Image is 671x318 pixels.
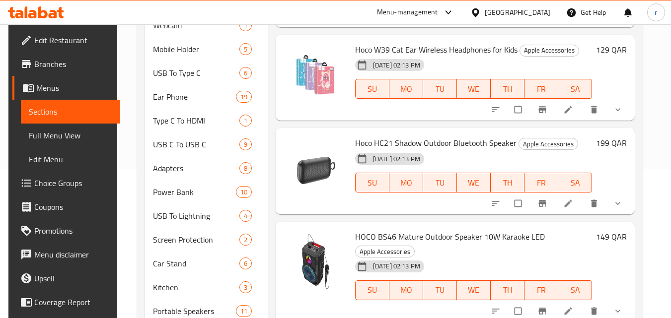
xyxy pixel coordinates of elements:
span: Hoco HC21 Shadow Outdoor Bluetooth Speaker [355,135,517,150]
span: TH [495,82,521,96]
span: Coupons [34,201,113,213]
div: items [239,19,252,31]
span: Ear Phone [153,91,235,103]
div: USB To Type C6 [145,61,267,85]
div: Adapters8 [145,156,267,180]
span: 11 [236,307,251,316]
button: SU [355,79,389,99]
span: 5 [240,45,251,54]
a: Menu disclaimer [12,243,121,266]
span: Menus [36,82,113,94]
div: Type C To HDMI1 [145,109,267,132]
span: Type C To HDMI [153,115,239,127]
div: items [239,210,252,222]
a: Coverage Report [12,290,121,314]
span: TU [427,283,453,297]
div: USB To Lightning4 [145,204,267,228]
h6: 149 QAR [596,230,627,244]
div: items [236,186,252,198]
button: delete [583,99,607,121]
svg: Show Choices [613,198,623,208]
button: TU [423,280,457,300]
div: Menu-management [377,6,438,18]
span: FR [528,176,554,190]
div: Ear Phone19 [145,85,267,109]
span: Power Bank [153,186,235,198]
h6: 199 QAR [596,136,627,150]
button: delete [583,192,607,214]
span: Menu disclaimer [34,249,113,260]
a: Upsell [12,266,121,290]
span: 19 [236,92,251,102]
span: 4 [240,211,251,221]
div: items [239,43,252,55]
div: Screen Protection2 [145,228,267,252]
img: HOCO BS46 Mature Outdoor Speaker 10W Karaoke LED [284,230,347,293]
span: 1 [240,21,251,30]
span: Sections [29,106,113,118]
button: show more [607,99,631,121]
button: WE [457,280,491,300]
span: Portable Speakers [153,305,235,317]
span: MO [393,176,419,190]
button: MO [389,173,423,192]
button: TU [423,79,457,99]
div: Power Bank10 [145,180,267,204]
div: items [236,305,252,317]
a: Edit Menu [21,147,121,171]
button: SA [558,79,592,99]
span: 1 [240,116,251,126]
a: Menus [12,76,121,100]
span: 6 [240,259,251,268]
span: TU [427,82,453,96]
button: FR [524,280,558,300]
span: 6 [240,68,251,78]
span: Full Menu View [29,129,113,141]
a: Branches [12,52,121,76]
button: FR [524,79,558,99]
button: WE [457,173,491,192]
a: Edit menu item [563,105,575,115]
button: SA [558,173,592,192]
div: USB To Type C [153,67,239,79]
a: Coupons [12,195,121,219]
span: Promotions [34,225,113,237]
div: items [239,257,252,269]
span: TH [495,283,521,297]
span: MO [393,82,419,96]
span: r [655,7,657,18]
span: Apple Accessories [520,45,579,56]
span: [DATE] 02:13 PM [369,154,424,164]
span: Screen Protection [153,234,239,246]
a: Choice Groups [12,171,121,195]
span: Mobile Holder [153,43,239,55]
a: Edit menu item [563,306,575,316]
button: MO [389,79,423,99]
a: Promotions [12,219,121,243]
span: SU [360,82,385,96]
span: Kitchen [153,281,239,293]
div: USB C To USB C9 [145,132,267,156]
div: items [239,162,252,174]
span: WE [461,176,487,190]
h6: 129 QAR [596,43,627,57]
span: Adapters [153,162,239,174]
span: USB To Lightning [153,210,239,222]
button: sort-choices [485,192,509,214]
span: SA [562,176,588,190]
span: Choice Groups [34,177,113,189]
div: Webcam [153,19,239,31]
span: Apple Accessories [519,138,578,150]
span: SA [562,82,588,96]
span: FR [528,82,554,96]
div: [GEOGRAPHIC_DATA] [485,7,550,18]
button: SU [355,280,389,300]
button: TU [423,173,457,192]
span: Apple Accessories [356,246,414,257]
button: TH [491,79,524,99]
div: Webcam1 [145,13,267,37]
